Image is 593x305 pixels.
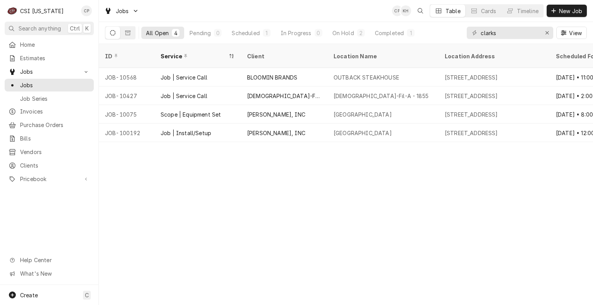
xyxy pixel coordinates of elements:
[215,29,220,37] div: 0
[161,110,221,119] div: Scope | Equipment Set
[20,68,78,76] span: Jobs
[70,24,80,32] span: Ctrl
[20,107,90,115] span: Invoices
[161,129,211,137] div: Job | Install/Setup
[161,92,207,100] div: Job | Service Call
[5,52,94,64] a: Estimates
[19,24,61,32] span: Search anything
[5,65,94,78] a: Go to Jobs
[332,29,354,37] div: On Hold
[568,29,583,37] span: View
[20,95,90,103] span: Job Series
[556,27,587,39] button: View
[446,7,461,15] div: Table
[5,173,94,185] a: Go to Pricebook
[5,22,94,35] button: Search anythingCtrlK
[445,73,498,81] div: [STREET_ADDRESS]
[481,7,496,15] div: Cards
[334,129,392,137] div: [GEOGRAPHIC_DATA]
[173,29,178,37] div: 4
[400,5,411,16] div: Kyley Hunnicutt's Avatar
[334,110,392,119] div: [GEOGRAPHIC_DATA]
[414,5,427,17] button: Open search
[161,73,207,81] div: Job | Service Call
[247,52,320,60] div: Client
[7,5,18,16] div: C
[547,5,587,17] button: New Job
[20,81,90,89] span: Jobs
[116,7,129,15] span: Jobs
[247,110,305,119] div: [PERSON_NAME], INC
[247,73,297,81] div: BLOOMIN BRANDS
[190,29,211,37] div: Pending
[81,5,92,16] div: CP
[7,5,18,16] div: CSI Kentucky's Avatar
[20,121,90,129] span: Purchase Orders
[20,292,38,298] span: Create
[408,29,413,37] div: 1
[517,7,539,15] div: Timeline
[334,52,431,60] div: Location Name
[5,159,94,172] a: Clients
[5,105,94,118] a: Invoices
[85,291,89,299] span: C
[400,5,411,16] div: KH
[375,29,404,37] div: Completed
[5,132,94,145] a: Bills
[445,129,498,137] div: [STREET_ADDRESS]
[445,110,498,119] div: [STREET_ADDRESS]
[20,161,90,169] span: Clients
[99,86,154,105] div: JOB-10427
[20,134,90,142] span: Bills
[20,41,90,49] span: Home
[20,7,64,15] div: CSI [US_STATE]
[247,129,305,137] div: [PERSON_NAME], INC
[445,52,542,60] div: Location Address
[161,52,227,60] div: Service
[5,267,94,280] a: Go to What's New
[20,175,78,183] span: Pricebook
[541,27,553,39] button: Erase input
[99,68,154,86] div: JOB-10568
[85,24,89,32] span: K
[99,105,154,124] div: JOB-10075
[557,7,584,15] span: New Job
[20,269,89,278] span: What's New
[392,5,403,16] div: CP
[5,146,94,158] a: Vendors
[334,92,429,100] div: [DEMOGRAPHIC_DATA]-Fil-A - 1855
[316,29,321,37] div: 0
[5,92,94,105] a: Job Series
[5,254,94,266] a: Go to Help Center
[247,92,321,100] div: [DEMOGRAPHIC_DATA]-FIL-A - [GEOGRAPHIC_DATA]
[481,27,539,39] input: Keyword search
[20,148,90,156] span: Vendors
[334,73,399,81] div: OUTBACK STEAKHOUSE
[359,29,363,37] div: 2
[99,124,154,142] div: JOB-100192
[5,79,94,91] a: Jobs
[20,256,89,264] span: Help Center
[81,5,92,16] div: Craig Pierce's Avatar
[445,92,498,100] div: [STREET_ADDRESS]
[105,52,147,60] div: ID
[20,54,90,62] span: Estimates
[392,5,403,16] div: Craig Pierce's Avatar
[232,29,259,37] div: Scheduled
[281,29,312,37] div: In Progress
[5,38,94,51] a: Home
[146,29,169,37] div: All Open
[5,119,94,131] a: Purchase Orders
[101,5,142,17] a: Go to Jobs
[264,29,269,37] div: 1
